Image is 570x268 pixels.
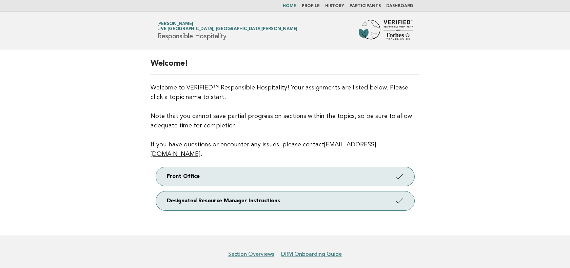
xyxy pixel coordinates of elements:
[325,4,344,8] a: History
[151,58,419,75] h2: Welcome!
[157,27,298,32] span: Live [GEOGRAPHIC_DATA], [GEOGRAPHIC_DATA][PERSON_NAME]
[386,4,413,8] a: Dashboard
[156,191,414,210] a: Designated Resource Manager Instructions
[156,167,414,186] a: Front Office
[157,22,298,31] a: [PERSON_NAME]Live [GEOGRAPHIC_DATA], [GEOGRAPHIC_DATA][PERSON_NAME]
[157,22,298,40] h1: Responsible Hospitality
[302,4,320,8] a: Profile
[283,4,296,8] a: Home
[281,251,342,257] a: DRM Onboarding Guide
[350,4,381,8] a: Participants
[359,20,413,42] img: Forbes Travel Guide
[228,251,274,257] a: Section Overviews
[151,83,419,159] p: Welcome to VERIFIED™ Responsible Hospitality! Your assignments are listed below. Please click a t...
